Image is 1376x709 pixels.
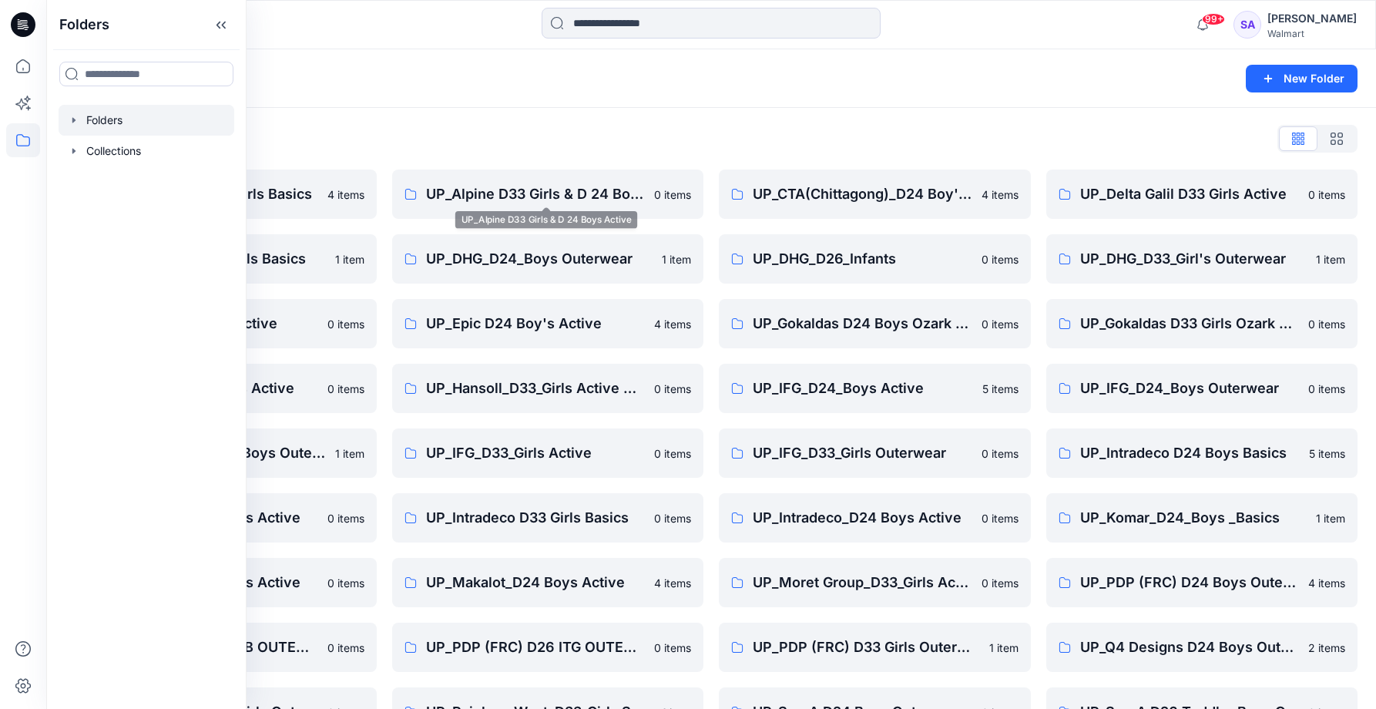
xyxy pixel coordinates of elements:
a: UP_Intradeco D24 Boys Basics5 items [1046,428,1358,478]
p: 0 items [982,251,1019,267]
p: 0 items [982,510,1019,526]
p: 0 items [1308,381,1345,397]
a: UP_PDP (FRC) D33 Girls Outerwear1 item [719,623,1031,672]
p: 1 item [1316,251,1345,267]
p: 0 items [654,445,691,462]
p: 0 items [1308,316,1345,332]
div: [PERSON_NAME] [1267,9,1357,28]
p: UP_Q4 Designs D24 Boys Outerwear [1080,637,1300,658]
p: 0 items [982,575,1019,591]
p: UP_Komar_D24_Boys _Basics [1080,507,1307,529]
a: UP_Gokaldas D24 Boys Ozark Trails0 items [719,299,1031,348]
a: UP_IFG_D33_Girls Active0 items [392,428,704,478]
a: UP_Epic D24 Boy's Active4 items [392,299,704,348]
p: 0 items [654,640,691,656]
p: 5 items [1309,445,1345,462]
p: UP_IFG_D33_Girls Active [426,442,646,464]
p: 4 items [327,186,364,203]
p: UP_PDP (FRC) D24 Boys Outerwear [1080,572,1300,593]
p: UP_CTA(Chittagong)_D24 Boy's Active [753,183,972,205]
p: 4 items [1308,575,1345,591]
p: 4 items [982,186,1019,203]
button: New Folder [1246,65,1358,92]
p: 0 items [1308,186,1345,203]
a: UP_DHG_D33_Girl's Outerwear1 item [1046,234,1358,284]
a: UP_Intradeco D33 Girls Basics0 items [392,493,704,543]
p: 0 items [327,316,364,332]
p: 2 items [1308,640,1345,656]
a: UP_IFG_D33_Girls Outerwear0 items [719,428,1031,478]
p: UP_Alpine D33 Girls & D 24 Boys Active [426,183,646,205]
div: Walmart [1267,28,1357,39]
p: UP_DHG_D24_Boys Outerwear [426,248,653,270]
p: UP_Intradeco_D24 Boys Active [753,507,972,529]
a: UP_Intradeco_D24 Boys Active0 items [719,493,1031,543]
p: UP_IFG_D24_Boys Active [753,378,973,399]
a: UP_DHG_D26_Infants0 items [719,234,1031,284]
p: 0 items [654,381,691,397]
p: 0 items [982,316,1019,332]
p: UP_Hansoll_D33_Girls Active & Bottoms [426,378,646,399]
p: UP_Gokaldas D24 Boys Ozark Trails [753,313,972,334]
p: UP_Makalot_D24 Boys Active [426,572,646,593]
p: 4 items [654,575,691,591]
p: 1 item [989,640,1019,656]
a: UP_PDP (FRC) D24 Boys Outerwear4 items [1046,558,1358,607]
p: UP_Intradeco D24 Boys Basics [1080,442,1300,464]
p: 1 item [335,251,364,267]
a: UP_Hansoll_D33_Girls Active & Bottoms0 items [392,364,704,413]
p: 0 items [327,381,364,397]
a: UP_Komar_D24_Boys _Basics1 item [1046,493,1358,543]
p: 1 item [335,445,364,462]
p: UP_DHG_D33_Girl's Outerwear [1080,248,1307,270]
p: UP_PDP (FRC) D26 ITG OUTERWEAR [426,637,646,658]
p: 0 items [327,510,364,526]
p: 0 items [654,186,691,203]
a: UP_IFG_D24_Boys Outerwear0 items [1046,364,1358,413]
a: UP_Q4 Designs D24 Boys Outerwear2 items [1046,623,1358,672]
p: UP_Intradeco D33 Girls Basics [426,507,646,529]
a: UP_Alpine D33 Girls & D 24 Boys Active0 items [392,170,704,219]
p: UP_IFG_D24_Boys Outerwear [1080,378,1300,399]
p: 0 items [327,640,364,656]
p: UP_Epic D24 Boy's Active [426,313,646,334]
p: 0 items [982,445,1019,462]
p: 0 items [327,575,364,591]
a: UP_CTA(Chittagong)_D24 Boy's Active4 items [719,170,1031,219]
a: UP_IFG_D24_Boys Active5 items [719,364,1031,413]
p: UP_Delta Galil D33 Girls Active [1080,183,1300,205]
a: UP_Delta Galil D33 Girls Active0 items [1046,170,1358,219]
p: UP_Gokaldas D33 Girls Ozark Trails [1080,313,1300,334]
p: 1 item [1316,510,1345,526]
span: 99+ [1202,13,1225,25]
a: UP_DHG_D24_Boys Outerwear1 item [392,234,704,284]
a: UP_Makalot_D24 Boys Active4 items [392,558,704,607]
a: UP_Gokaldas D33 Girls Ozark Trails0 items [1046,299,1358,348]
p: UP_IFG_D33_Girls Outerwear [753,442,972,464]
div: SA [1233,11,1261,39]
p: UP_DHG_D26_Infants [753,248,972,270]
p: 5 items [982,381,1019,397]
p: 0 items [654,510,691,526]
p: UP_PDP (FRC) D33 Girls Outerwear [753,637,980,658]
p: 1 item [662,251,691,267]
p: UP_Moret Group_D33_Girls Active [753,572,972,593]
a: UP_PDP (FRC) D26 ITG OUTERWEAR0 items [392,623,704,672]
p: 4 items [654,316,691,332]
a: UP_Moret Group_D33_Girls Active0 items [719,558,1031,607]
